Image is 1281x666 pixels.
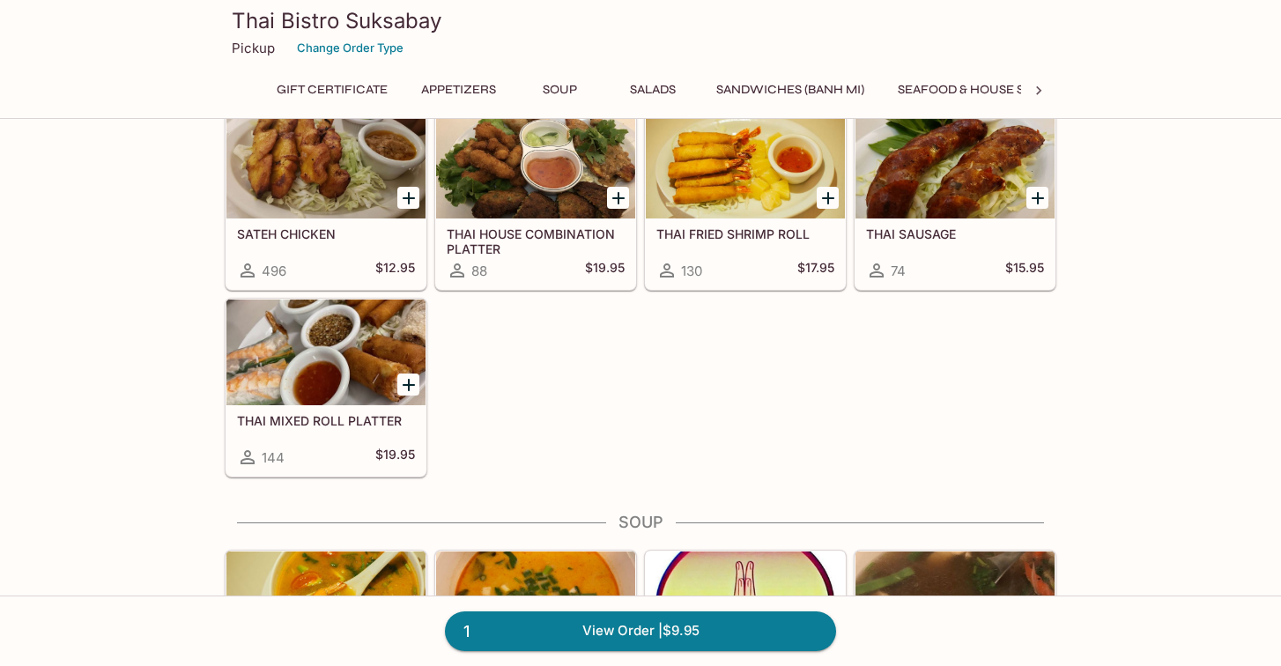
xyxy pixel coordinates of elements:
button: Add THAI MIXED ROLL PLATTER [397,374,419,396]
div: LONG RICE SOUP [855,551,1055,657]
button: Seafood & House Specials [888,78,1085,102]
h5: THAI FRIED SHRIMP ROLL [656,226,834,241]
h5: $15.95 [1005,260,1044,281]
div: TOM KHA [436,551,635,657]
h5: SATEH CHICKEN [237,226,415,241]
a: SATEH CHICKEN496$12.95 [226,112,426,290]
div: SATEH CHICKEN [226,113,426,218]
div: THAI HOUSE COMBINATION PLATTER [436,113,635,218]
h3: Thai Bistro Suksabay [232,7,1049,34]
button: Gift Certificate [267,78,397,102]
span: 74 [891,263,906,279]
div: THAI SAUSAGE [855,113,1055,218]
h4: Soup [225,513,1056,532]
span: 1 [453,619,480,644]
div: THAI FRIED SHRIMP ROLL [646,113,845,218]
button: Change Order Type [289,34,411,62]
button: Add SATEH CHICKEN [397,187,419,209]
div: PINEAPPLE TOM YUM [646,551,845,657]
span: 88 [471,263,487,279]
button: Appetizers [411,78,506,102]
a: THAI SAUSAGE74$15.95 [855,112,1055,290]
h5: THAI SAUSAGE [866,226,1044,241]
span: 496 [262,263,286,279]
button: Soup [520,78,599,102]
button: Add THAI FRIED SHRIMP ROLL [817,187,839,209]
span: 144 [262,449,285,466]
div: THAI MIXED ROLL PLATTER [226,300,426,405]
div: TOM YUM [226,551,426,657]
button: Add THAI SAUSAGE [1026,187,1048,209]
a: 1View Order |$9.95 [445,611,836,650]
h5: $17.95 [797,260,834,281]
h5: $19.95 [375,447,415,468]
p: Pickup [232,40,275,56]
button: Salads [613,78,692,102]
a: THAI HOUSE COMBINATION PLATTER88$19.95 [435,112,636,290]
h5: $19.95 [585,260,625,281]
button: Add THAI HOUSE COMBINATION PLATTER [607,187,629,209]
a: THAI MIXED ROLL PLATTER144$19.95 [226,299,426,477]
h5: THAI MIXED ROLL PLATTER [237,413,415,428]
h5: THAI HOUSE COMBINATION PLATTER [447,226,625,255]
button: Sandwiches (Banh Mi) [707,78,874,102]
span: 130 [681,263,702,279]
a: THAI FRIED SHRIMP ROLL130$17.95 [645,112,846,290]
h5: $12.95 [375,260,415,281]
